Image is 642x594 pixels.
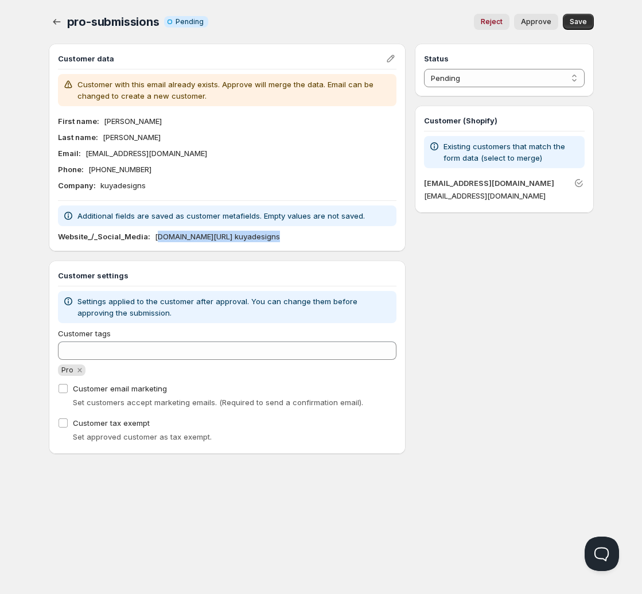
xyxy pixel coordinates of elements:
p: [PERSON_NAME] [103,131,161,143]
b: Website_/_Social_Media : [58,232,150,241]
p: Existing customers that match the form data (select to merge) [443,141,579,164]
button: Approve [514,14,558,30]
span: Reject [481,17,503,26]
button: Save [563,14,594,30]
b: Email : [58,149,81,158]
p: Additional fields are saved as customer metafields. Empty values are not saved. [77,210,365,222]
b: Company : [58,181,96,190]
span: Customer email marketing [73,384,167,393]
button: Unlink [571,175,587,191]
button: Edit [383,51,399,67]
p: [EMAIL_ADDRESS][DOMAIN_NAME] [424,190,584,201]
p: Settings applied to the customer after approval. You can change them before approving the submiss... [77,296,392,319]
p: [PHONE_NUMBER] [88,164,151,175]
button: Remove Pro [75,365,85,375]
button: Reject [474,14,509,30]
span: Customer tax exempt [73,418,150,428]
span: Pending [176,17,204,26]
h3: Status [424,53,584,64]
p: Customer with this email already exists. Approve will merge the data. Email can be changed to cre... [77,79,392,102]
p: kuyadesigns [100,180,146,191]
b: Last name : [58,133,98,142]
h3: Customer settings [58,270,397,281]
span: Save [570,17,587,26]
span: Set approved customer as tax exempt. [73,432,212,441]
span: pro-submissions [67,15,159,29]
span: Customer tags [58,329,111,338]
h3: Customer data [58,53,386,64]
a: [EMAIL_ADDRESS][DOMAIN_NAME] [424,178,554,188]
p: [PERSON_NAME] [104,115,162,127]
span: Approve [521,17,551,26]
span: Pro [61,366,73,374]
b: First name : [58,117,99,126]
span: Set customers accept marketing emails. (Required to send a confirmation email). [73,398,363,407]
p: [EMAIL_ADDRESS][DOMAIN_NAME] [85,147,207,159]
p: [DOMAIN_NAME][URL] kuyadesigns [155,231,280,242]
h3: Customer (Shopify) [424,115,584,126]
iframe: Help Scout Beacon - Open [585,537,619,571]
b: Phone : [58,165,84,174]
